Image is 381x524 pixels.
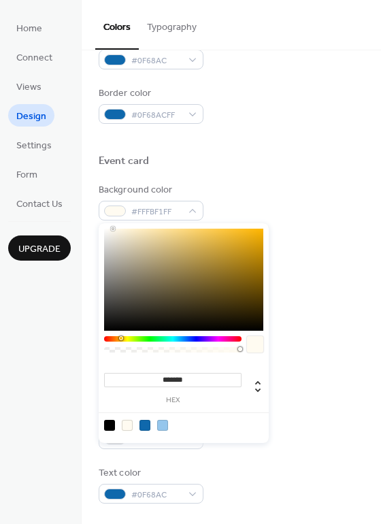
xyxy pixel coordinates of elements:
[131,488,182,502] span: #0F68AC
[139,420,150,431] div: rgb(15, 104, 172)
[16,110,46,124] span: Design
[16,168,37,182] span: Form
[18,242,61,257] span: Upgrade
[16,51,52,65] span: Connect
[16,80,42,95] span: Views
[99,154,149,169] div: Event card
[122,420,133,431] div: rgb(255, 251, 241)
[8,192,71,214] a: Contact Us
[99,183,201,197] div: Background color
[131,205,182,219] span: #FFFBF1FF
[131,108,182,122] span: #0F68ACFF
[16,22,42,36] span: Home
[99,466,201,480] div: Text color
[8,75,50,97] a: Views
[157,420,168,431] div: rgb(149, 198, 236)
[8,133,60,156] a: Settings
[8,163,46,185] a: Form
[8,104,54,127] a: Design
[8,235,71,261] button: Upgrade
[104,420,115,431] div: rgb(0, 0, 0)
[99,86,201,101] div: Border color
[16,139,52,153] span: Settings
[8,46,61,68] a: Connect
[8,16,50,39] a: Home
[131,54,182,68] span: #0F68AC
[16,197,63,212] span: Contact Us
[104,397,242,404] label: hex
